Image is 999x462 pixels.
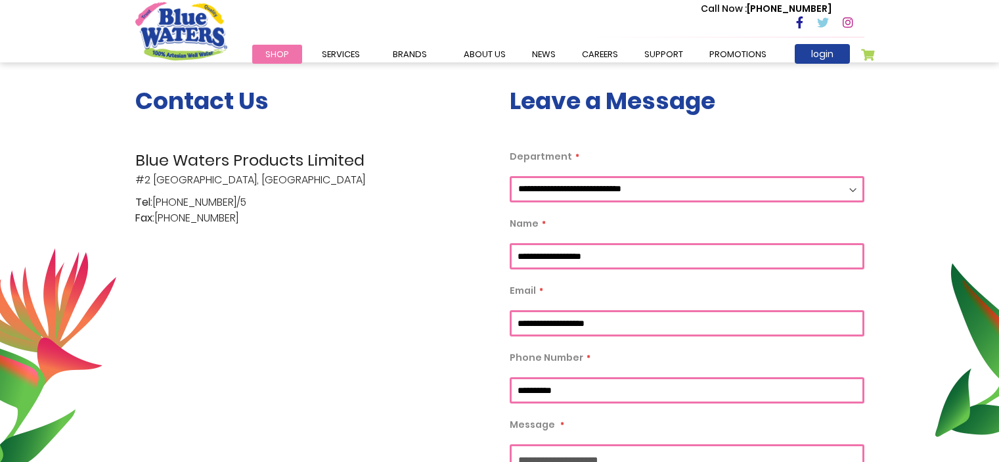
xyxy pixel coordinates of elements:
[265,48,289,60] span: Shop
[510,418,555,431] span: Message
[322,48,360,60] span: Services
[135,87,490,115] h3: Contact Us
[135,149,490,188] p: #2 [GEOGRAPHIC_DATA], [GEOGRAPHIC_DATA]
[510,284,536,297] span: Email
[701,2,747,15] span: Call Now :
[510,150,572,163] span: Department
[510,351,583,364] span: Phone Number
[519,45,569,64] a: News
[701,2,832,16] p: [PHONE_NUMBER]
[696,45,780,64] a: Promotions
[795,44,850,64] a: login
[135,210,154,226] span: Fax:
[451,45,519,64] a: about us
[135,2,227,60] a: store logo
[135,195,490,226] p: [PHONE_NUMBER]/5 [PHONE_NUMBER]
[510,87,864,115] h3: Leave a Message
[135,195,152,210] span: Tel:
[135,149,490,172] span: Blue Waters Products Limited
[510,217,539,230] span: Name
[393,48,427,60] span: Brands
[631,45,696,64] a: support
[569,45,631,64] a: careers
